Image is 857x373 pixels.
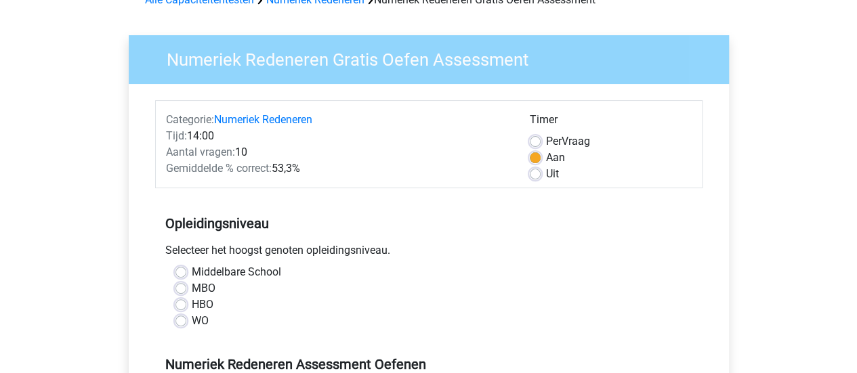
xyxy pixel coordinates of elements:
label: MBO [192,280,215,297]
div: 14:00 [156,128,520,144]
span: Tijd: [166,129,187,142]
label: Uit [546,166,559,182]
label: Aan [546,150,565,166]
label: WO [192,313,209,329]
a: Numeriek Redeneren [214,113,312,126]
div: Selecteer het hoogst genoten opleidingsniveau. [155,242,703,264]
label: Vraag [546,133,590,150]
h5: Numeriek Redeneren Assessment Oefenen [165,356,692,372]
h5: Opleidingsniveau [165,210,692,237]
div: Timer [530,112,692,133]
div: 10 [156,144,520,160]
label: Middelbare School [192,264,281,280]
span: Aantal vragen: [166,146,235,158]
span: Per [546,135,562,148]
span: Categorie: [166,113,214,126]
label: HBO [192,297,213,313]
div: 53,3% [156,160,520,177]
h3: Numeriek Redeneren Gratis Oefen Assessment [150,44,719,70]
span: Gemiddelde % correct: [166,162,272,175]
